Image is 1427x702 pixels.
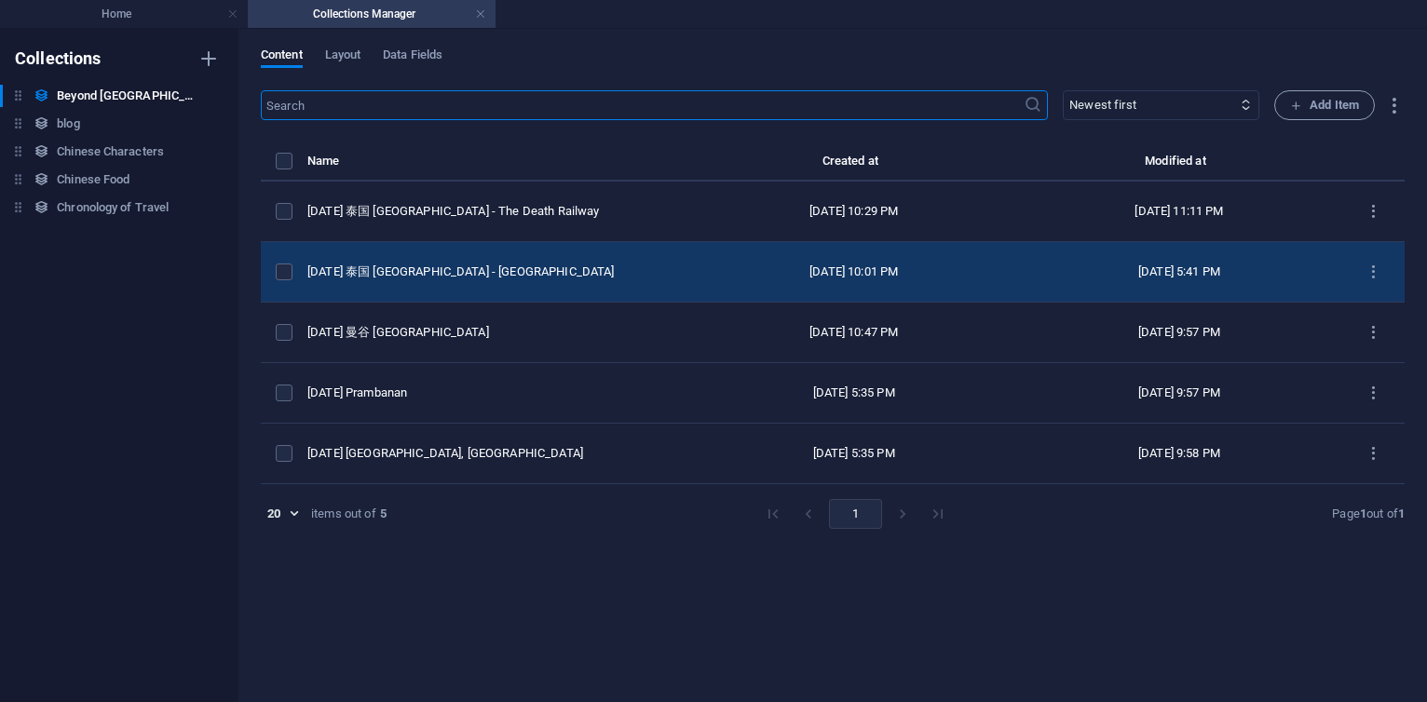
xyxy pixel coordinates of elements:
[261,150,1405,484] table: items list
[57,141,164,163] h6: Chinese Characters
[307,150,691,182] th: Name
[755,499,956,529] nav: pagination navigation
[57,196,169,219] h6: Chronology of Travel
[57,169,129,191] h6: Chinese Food
[1360,506,1366,520] strong: 1
[1031,203,1326,220] div: [DATE] 11:11 PM
[307,324,676,341] div: [DATE] 曼谷 [GEOGRAPHIC_DATA]
[15,47,102,70] h6: Collections
[307,263,676,280] div: 2022 CE 泰国 Thailand - Kanchanaburi
[1031,385,1326,401] div: [DATE] 9:57 PM
[248,4,496,24] h4: Collections Manager
[383,44,442,70] span: Data Fields
[1290,94,1359,116] span: Add Item
[307,445,676,462] div: [DATE] [GEOGRAPHIC_DATA], [GEOGRAPHIC_DATA]
[706,445,1001,462] div: [DATE] 5:35 PM
[311,506,376,522] div: items out of
[1031,445,1326,462] div: [DATE] 9:58 PM
[380,506,387,522] strong: 5
[197,47,220,70] i: Create new collection
[261,90,1024,120] input: Search
[261,506,304,522] div: 20
[261,44,303,70] span: Content
[706,385,1001,401] div: [DATE] 5:35 PM
[57,85,197,107] h6: Beyond [GEOGRAPHIC_DATA]
[307,203,676,220] div: 2022 CE 泰国 Thailand - The Death Railway
[691,150,1016,182] th: Created at
[706,263,1001,280] div: [DATE] 10:01 PM
[1332,506,1405,522] div: Page out of
[1016,150,1341,182] th: Modified at
[325,44,361,70] span: Layout
[1031,324,1326,341] div: [DATE] 9:57 PM
[706,203,1001,220] div: [DATE] 10:29 PM
[1274,90,1375,120] button: Add Item
[706,324,1001,341] div: [DATE] 10:47 PM
[1031,263,1326,280] div: [DATE] 5:41 PM
[307,385,676,401] div: [DATE] Prambanan
[829,499,882,529] button: page 1
[57,113,79,135] h6: blog
[1398,506,1405,520] strong: 1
